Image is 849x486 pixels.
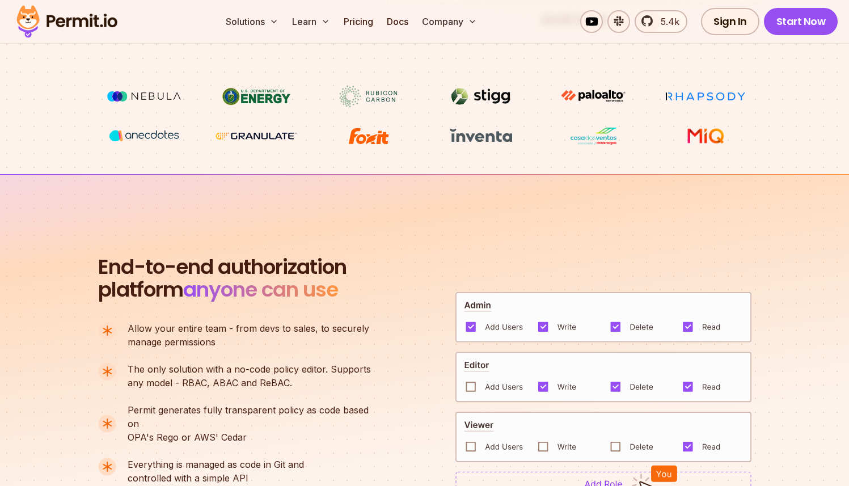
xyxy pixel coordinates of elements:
a: 5.4k [635,10,687,33]
img: Nebula [102,86,187,107]
a: Start Now [764,8,838,35]
p: any model - RBAC, ABAC and ReBAC. [128,362,371,390]
span: 5.4k [654,15,679,28]
img: paloalto [551,86,636,106]
a: Pricing [339,10,378,33]
span: Everything is managed as code in Git and [128,458,304,471]
p: OPA's Rego or AWS' Cedar [128,403,381,444]
img: Stigg [438,86,523,107]
span: anyone can use [183,275,338,304]
button: Company [417,10,481,33]
img: Granulate [214,125,299,147]
img: vega [102,125,187,146]
h2: platform [98,256,347,301]
img: Permit logo [11,2,123,41]
img: MIQ [667,126,744,146]
span: Allow your entire team - from devs to sales, to securely [128,322,369,335]
img: Casa dos Ventos [551,125,636,147]
button: Solutions [221,10,283,33]
span: Permit generates fully transparent policy as code based on [128,403,381,430]
img: Rhapsody Health [663,86,748,107]
p: controlled with a simple API [128,458,304,485]
a: Docs [382,10,413,33]
button: Learn [288,10,335,33]
span: End-to-end authorization [98,256,347,278]
span: The only solution with a no-code policy editor. Supports [128,362,371,376]
img: Rubicon [326,86,411,107]
a: Sign In [701,8,759,35]
p: manage permissions [128,322,369,349]
img: inventa [438,125,523,146]
img: Foxit [326,125,411,147]
img: US department of energy [214,86,299,107]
